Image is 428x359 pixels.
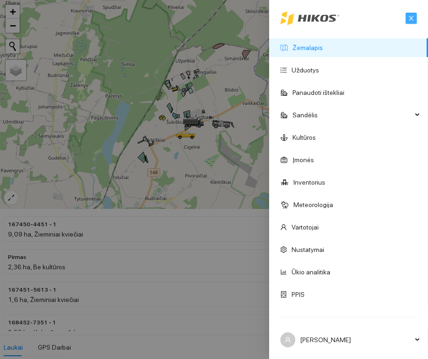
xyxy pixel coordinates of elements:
a: Užduotys [292,66,319,74]
button: uždaryti [406,13,417,24]
a: Įmonės [292,156,314,164]
span: uždaryti [406,15,416,22]
a: PPIS [292,291,305,298]
a: Kultūros [292,134,316,141]
a: Vartotojai [292,223,319,231]
a: Žemalapis [292,44,323,51]
a: Ūkio analitika [292,268,330,276]
font: Sandėlis [292,111,318,119]
a: Nustatymai [292,246,324,253]
font: [PERSON_NAME] [300,336,351,344]
a: Inventorius [293,179,325,186]
a: Panaudoti ištekliai [292,89,344,96]
a: Meteorologija [293,201,333,208]
span: vartotojas [285,337,291,343]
